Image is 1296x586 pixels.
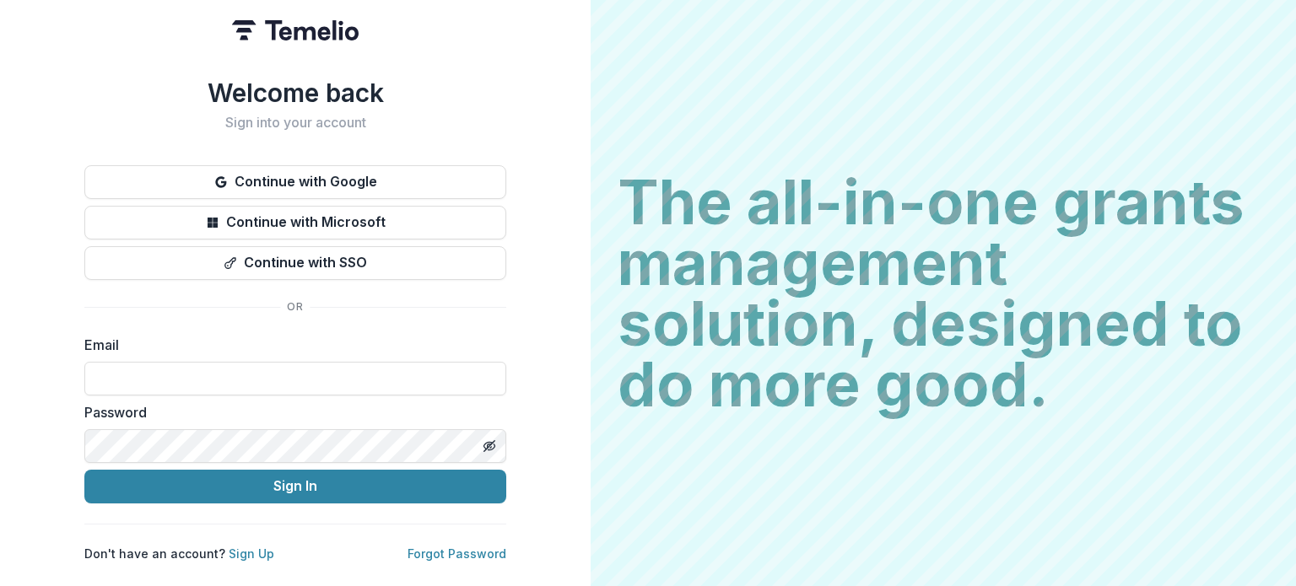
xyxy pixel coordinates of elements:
[84,115,506,131] h2: Sign into your account
[84,165,506,199] button: Continue with Google
[84,246,506,280] button: Continue with SSO
[408,546,506,561] a: Forgot Password
[232,20,359,40] img: Temelio
[84,545,274,562] p: Don't have an account?
[476,433,503,460] button: Toggle password visibility
[84,402,496,422] label: Password
[84,335,496,355] label: Email
[84,206,506,239] button: Continue with Microsoft
[229,546,274,561] a: Sign Up
[84,470,506,503] button: Sign In
[84,78,506,108] h1: Welcome back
